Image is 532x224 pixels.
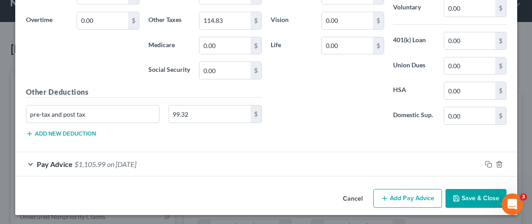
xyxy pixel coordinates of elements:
[373,37,384,54] div: $
[128,12,139,29] div: $
[495,82,506,99] div: $
[520,193,527,201] span: 3
[445,189,506,208] button: Save & Close
[251,105,261,123] div: $
[373,12,384,29] div: $
[22,12,73,30] label: Overtime
[444,32,495,49] input: 0.00
[26,105,160,123] input: Specify...
[444,57,495,75] input: 0.00
[199,62,250,79] input: 0.00
[495,32,506,49] div: $
[444,107,495,124] input: 0.00
[199,12,250,29] input: 0.00
[26,130,96,137] button: Add new deduction
[251,37,261,54] div: $
[266,12,317,30] label: Vision
[251,12,261,29] div: $
[336,190,370,208] button: Cancel
[322,37,372,54] input: 0.00
[389,107,440,125] label: Domestic Sup.
[389,32,440,50] label: 401(k) Loan
[74,160,105,168] span: $1,105.99
[502,193,523,215] iframe: Intercom live chat
[495,57,506,75] div: $
[26,87,262,98] h5: Other Deductions
[444,82,495,99] input: 0.00
[389,57,440,75] label: Union Dues
[199,37,250,54] input: 0.00
[144,61,195,79] label: Social Security
[144,37,195,55] label: Medicare
[322,12,372,29] input: 0.00
[373,189,442,208] button: Add Pay Advice
[251,62,261,79] div: $
[266,37,317,55] label: Life
[37,160,73,168] span: Pay Advice
[495,107,506,124] div: $
[144,12,195,30] label: Other Taxes
[77,12,128,29] input: 0.00
[389,82,440,100] label: HSA
[169,105,251,123] input: 0.00
[107,160,136,168] span: on [DATE]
